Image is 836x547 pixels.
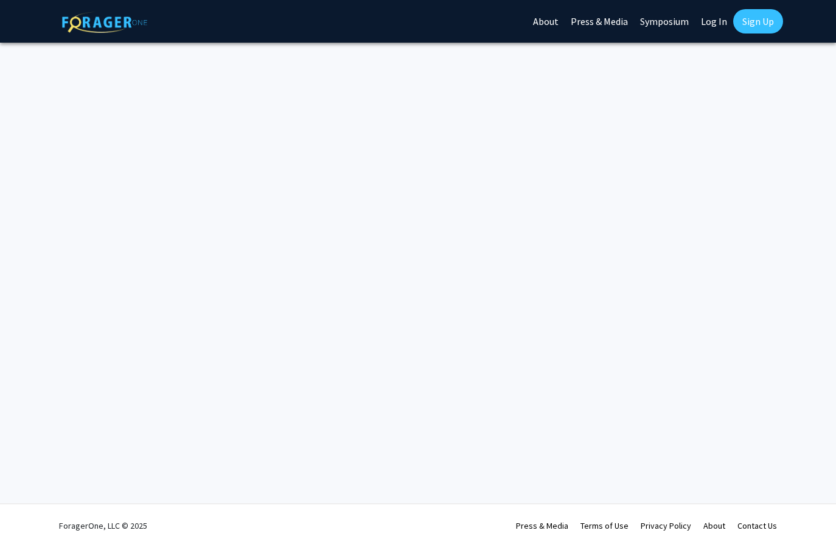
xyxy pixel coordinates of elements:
a: Privacy Policy [641,520,691,531]
a: About [703,520,725,531]
div: ForagerOne, LLC © 2025 [59,504,147,547]
a: Press & Media [516,520,568,531]
a: Sign Up [733,9,783,34]
a: Contact Us [737,520,777,531]
a: Terms of Use [580,520,629,531]
img: ForagerOne Logo [62,12,147,33]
